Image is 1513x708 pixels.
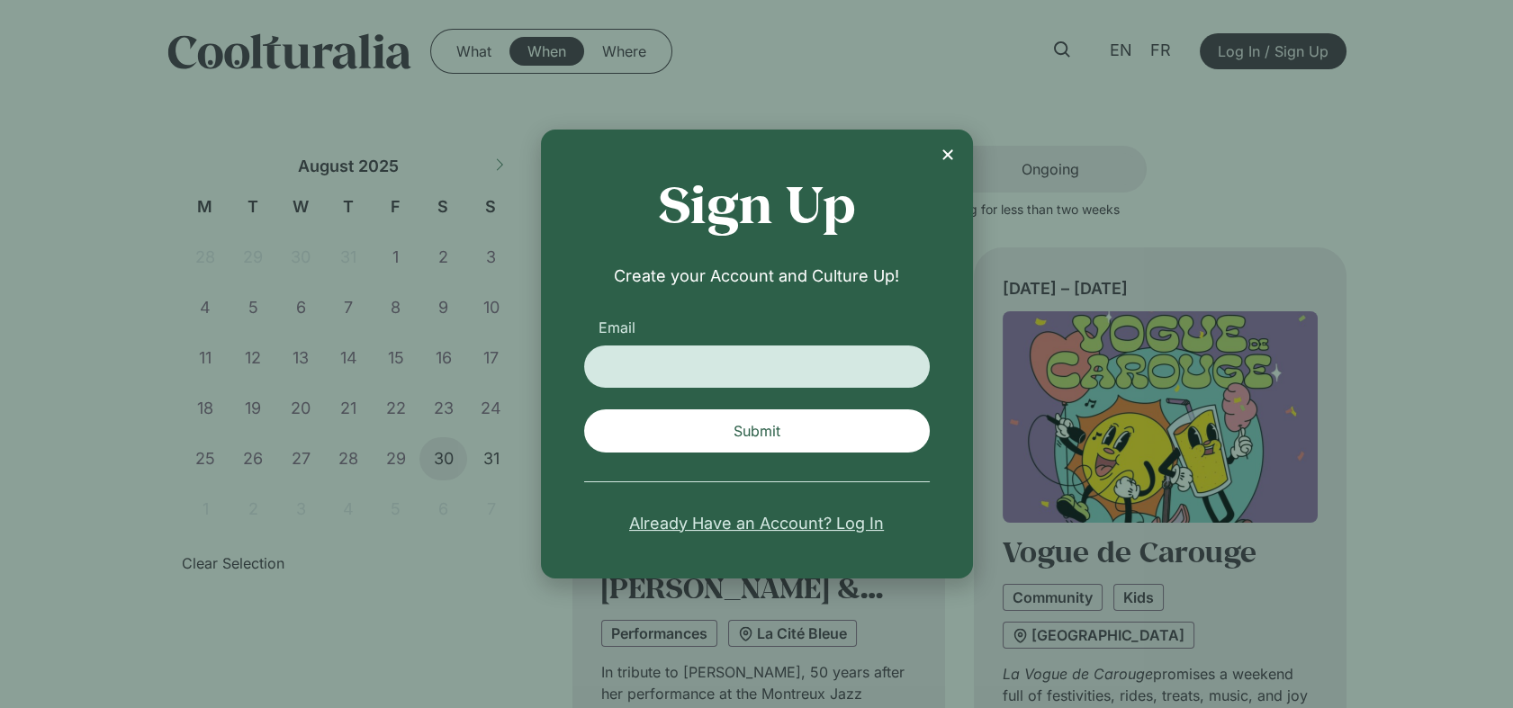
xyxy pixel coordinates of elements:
a: Close [941,148,955,162]
label: Email [584,317,650,345]
span: Submit [734,420,780,442]
button: Submit [584,409,930,453]
p: Create your Account and Culture Up! [584,264,930,288]
a: Already Have an Account? Log In [629,511,884,535]
h2: Sign Up [584,173,930,234]
form: Submit [584,317,930,474]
